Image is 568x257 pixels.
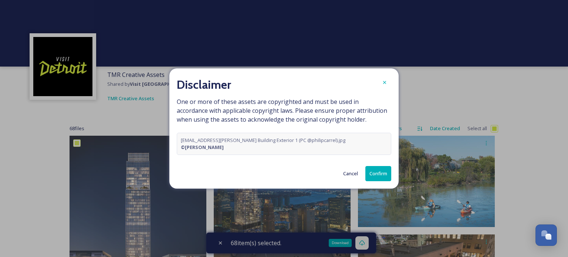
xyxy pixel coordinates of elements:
button: Open Chat [535,224,557,246]
span: [EMAIL_ADDRESS][PERSON_NAME] Building Exterior 1 (PC @philipcarrel).jpg [181,137,387,151]
h2: Disclaimer [177,76,231,94]
span: One or more of these assets are copyrighted and must be used in accordance with applicable copyri... [177,97,391,155]
button: Confirm [365,166,391,181]
strong: © [PERSON_NAME] [181,144,224,151]
button: Cancel [339,166,362,181]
